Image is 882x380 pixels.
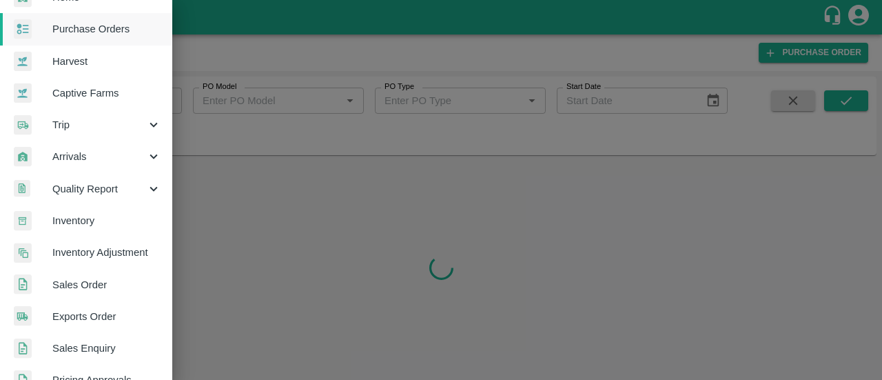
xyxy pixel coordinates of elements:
img: whInventory [14,211,32,231]
span: Purchase Orders [52,21,161,37]
span: Captive Farms [52,86,161,101]
img: sales [14,339,32,359]
img: reciept [14,19,32,39]
span: Inventory [52,213,161,228]
span: Inventory Adjustment [52,245,161,260]
img: harvest [14,51,32,72]
img: qualityReport [14,180,30,197]
span: Arrivals [52,149,146,164]
span: Harvest [52,54,161,69]
img: shipments [14,306,32,326]
span: Trip [52,117,146,132]
span: Quality Report [52,181,146,197]
span: Sales Enquiry [52,341,161,356]
img: inventory [14,243,32,263]
img: harvest [14,83,32,103]
span: Sales Order [52,277,161,292]
span: Exports Order [52,309,161,324]
img: sales [14,274,32,294]
img: delivery [14,115,32,135]
img: whArrival [14,147,32,167]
